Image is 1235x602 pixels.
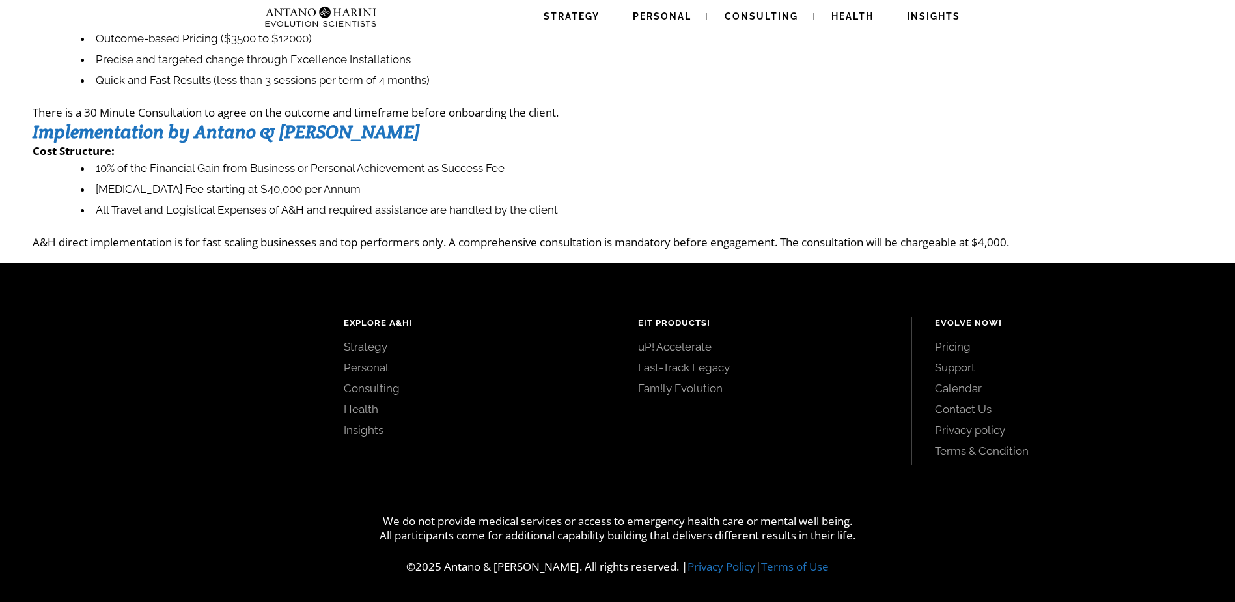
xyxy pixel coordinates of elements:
li: Precise and targeted change through Excellence Installations [81,50,1202,70]
span: Health [831,11,874,21]
span: Personal [633,11,691,21]
li: Quick and Fast Results (less than 3 sessions per term of 4 months) [81,70,1202,91]
h4: Explore A&H! [344,317,598,330]
span: Strategy [544,11,600,21]
a: Health [344,402,598,416]
a: Privacy Policy [687,559,755,574]
strong: Implementation by Antano & [PERSON_NAME] [33,120,420,143]
a: Contact Us [935,402,1206,416]
strong: Cost Structure: [33,143,115,158]
a: Insights [344,423,598,437]
h4: EIT Products! [638,317,893,330]
a: Strategy [344,339,598,354]
li: Outcome-based Pricing ($3500 to $12000) [81,29,1202,50]
a: Fast-Track Legacy [638,360,893,375]
p: There is a 30 Minute Consultation to agree on the outcome and timeframe before onboarding the cli... [33,105,1202,120]
a: Calendar [935,381,1206,395]
a: Support [935,360,1206,375]
span: Consulting [725,11,798,21]
a: Terms & Condition [935,444,1206,458]
span: Insights [907,11,960,21]
a: Privacy policy [935,423,1206,437]
li: 10% of the Financial Gain from Business or Personal Achievement as Success Fee [81,158,1202,179]
p: A&H direct implementation is for fast scaling businesses and top performers only. A comprehensive... [33,235,1202,250]
a: Fam!ly Evolution [638,381,893,395]
li: All Travel and Logistical Expenses of A&H and required assistance are handled by the client [81,200,1202,221]
a: Terms of Use [761,559,829,574]
a: Personal [344,360,598,375]
a: Consulting [344,381,598,395]
a: uP! Accelerate [638,339,893,354]
a: Pricing [935,339,1206,354]
h4: Evolve Now! [935,317,1206,330]
li: [MEDICAL_DATA] Fee starting at $40,000 per Annum [81,179,1202,200]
